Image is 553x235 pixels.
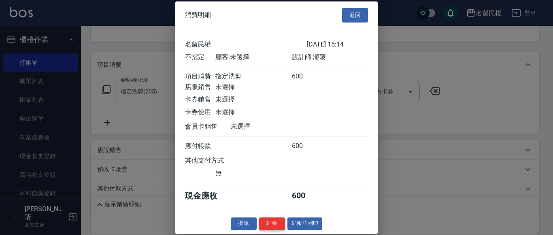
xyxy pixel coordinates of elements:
div: 其他支付方式 [185,157,246,165]
div: 名留民權 [185,40,307,49]
button: 結帳並列印 [287,217,323,230]
button: 返回 [342,8,368,23]
span: 消費明細 [185,11,211,19]
div: 應付帳款 [185,142,215,150]
div: 設計師: 瀞蓤 [292,53,368,61]
div: 顧客: 未選擇 [215,53,291,61]
div: 卡券使用 [185,108,215,116]
div: 指定洗剪 [215,72,291,81]
div: 不指定 [185,53,215,61]
button: 掛單 [231,217,257,230]
div: 600 [292,142,322,150]
div: 600 [292,191,322,201]
div: 600 [292,72,322,81]
div: 店販銷售 [185,83,215,91]
div: 未選擇 [231,123,307,131]
div: [DATE] 15:14 [307,40,368,49]
div: 會員卡銷售 [185,123,231,131]
div: 卡券銷售 [185,95,215,104]
div: 現金應收 [185,191,231,201]
div: 無 [215,169,291,178]
div: 未選擇 [215,108,291,116]
div: 未選擇 [215,83,291,91]
div: 未選擇 [215,95,291,104]
button: 結帳 [259,217,285,230]
div: 項目消費 [185,72,215,81]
